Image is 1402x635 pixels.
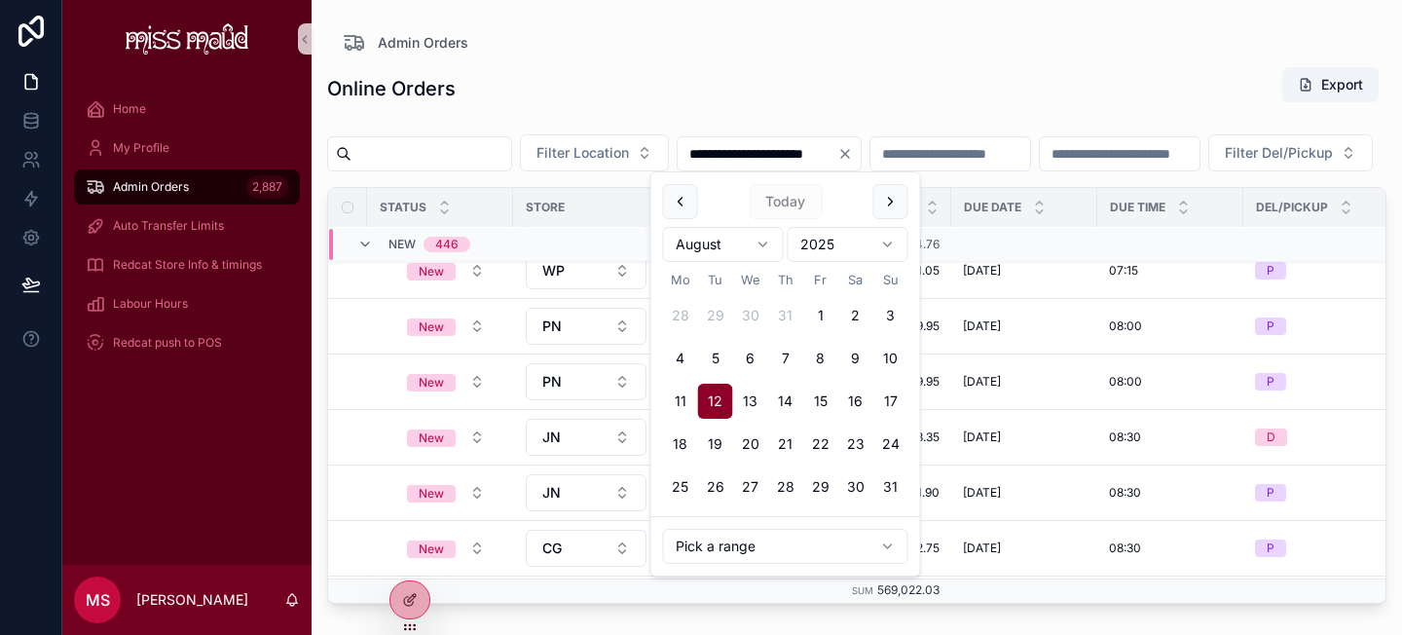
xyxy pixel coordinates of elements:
[525,362,647,401] a: Select Button
[542,261,565,280] span: WP
[1255,484,1378,502] a: P
[62,78,312,386] div: scrollable content
[525,251,647,290] a: Select Button
[698,427,733,462] button: Tuesday, 19 August 2025
[391,475,500,510] button: Select Button
[1255,540,1378,557] a: P
[1109,263,1232,279] a: 07:15
[963,374,1086,390] a: [DATE]
[963,541,1001,556] span: [DATE]
[733,427,768,462] button: Wednesday, 20 August 2025
[390,252,501,289] a: Select Button
[963,541,1086,556] a: [DATE]
[542,428,561,447] span: JN
[378,33,468,53] span: Admin Orders
[1225,143,1333,163] span: Filter Del/Pickup
[803,427,838,462] button: Friday, 22 August 2025
[663,270,908,504] table: August 2025
[1109,541,1141,556] span: 08:30
[838,270,873,290] th: Saturday
[963,318,1001,334] span: [DATE]
[663,384,698,419] button: Monday, 11 August 2025
[1267,373,1274,391] div: P
[733,298,768,333] button: Wednesday, 30 July 2025
[803,298,838,333] button: Friday, 1 August 2025
[1109,485,1141,501] span: 08:30
[419,374,444,392] div: New
[964,200,1021,215] span: Due Date
[963,318,1086,334] a: [DATE]
[390,363,501,400] a: Select Button
[74,208,300,243] a: Auto Transfer Limits
[526,252,646,289] button: Select Button
[838,427,873,462] button: Saturday, 23 August 2025
[74,325,300,360] a: Redcat push to POS
[1255,262,1378,280] a: P
[1109,541,1232,556] a: 08:30
[390,419,501,456] a: Select Button
[113,101,146,117] span: Home
[1255,429,1378,446] a: D
[1109,263,1138,279] span: 07:15
[1109,374,1142,390] span: 08:00
[388,237,416,252] span: New
[1109,318,1232,334] a: 08:00
[873,270,908,290] th: Sunday
[698,469,733,504] button: Tuesday, 26 August 2025
[126,23,249,55] img: App logo
[698,384,733,419] button: Today, Tuesday, 12 August 2025, selected
[663,298,698,333] button: Monday, 28 July 2025
[1109,318,1142,334] span: 08:00
[768,427,803,462] button: Thursday, 21 August 2025
[246,175,288,199] div: 2,887
[435,237,459,252] div: 446
[877,582,940,597] span: 569,022.03
[873,469,908,504] button: Sunday, 31 August 2025
[1255,317,1378,335] a: P
[525,529,647,568] a: Select Button
[74,169,300,205] a: Admin Orders2,887
[873,341,908,376] button: Sunday, 10 August 2025
[526,474,646,511] button: Select Button
[663,270,698,290] th: Monday
[113,179,189,195] span: Admin Orders
[419,541,444,558] div: New
[963,263,1001,279] span: [DATE]
[525,473,647,512] a: Select Button
[963,485,1086,501] a: [DATE]
[525,307,647,346] a: Select Button
[113,140,169,156] span: My Profile
[698,341,733,376] button: Tuesday, 5 August 2025
[1267,317,1274,335] div: P
[768,469,803,504] button: Thursday, 28 August 2025
[391,364,500,399] button: Select Button
[113,257,262,273] span: Redcat Store Info & timings
[663,529,908,564] button: Relative time
[520,134,669,171] button: Select Button
[391,253,500,288] button: Select Button
[391,309,500,344] button: Select Button
[1282,67,1379,102] button: Export
[525,418,647,457] a: Select Button
[837,146,861,162] button: Clear
[390,474,501,511] a: Select Button
[113,218,224,234] span: Auto Transfer Limits
[1109,430,1232,445] a: 08:30
[873,298,908,333] button: Sunday, 3 August 2025
[1267,484,1274,502] div: P
[873,427,908,462] button: Sunday, 24 August 2025
[768,384,803,419] button: Thursday, 14 August 2025
[838,384,873,419] button: Saturday, 16 August 2025
[698,298,733,333] button: Tuesday, 29 July 2025
[391,420,500,455] button: Select Button
[74,286,300,321] a: Labour Hours
[733,341,768,376] button: Wednesday, 6 August 2025
[343,31,468,55] a: Admin Orders
[419,318,444,336] div: New
[803,270,838,290] th: Friday
[963,374,1001,390] span: [DATE]
[733,384,768,419] button: Wednesday, 13 August 2025
[1110,200,1165,215] span: Due Time
[536,143,629,163] span: Filter Location
[1267,540,1274,557] div: P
